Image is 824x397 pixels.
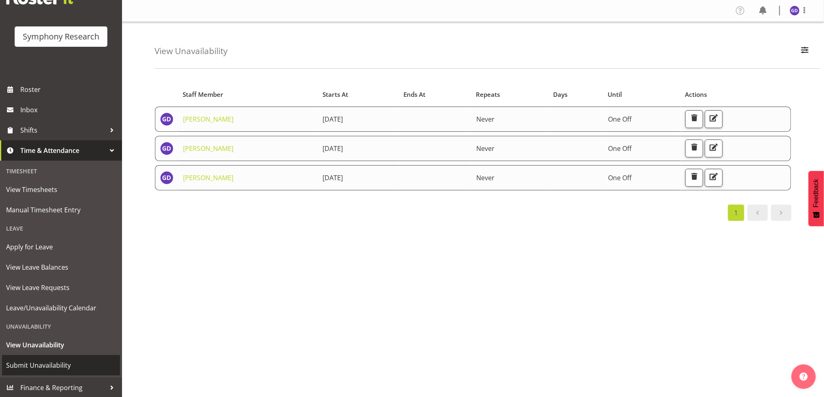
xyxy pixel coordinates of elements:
a: Leave/Unavailability Calendar [2,298,120,318]
span: Manual Timesheet Entry [6,204,116,216]
button: Edit Unavailability [705,140,723,157]
a: View Leave Balances [2,257,120,277]
span: One Off [608,144,632,153]
a: View Leave Requests [2,277,120,298]
span: Apply for Leave [6,241,116,253]
a: [PERSON_NAME] [183,144,233,153]
span: Until [608,90,622,99]
button: Filter Employees [796,42,813,60]
span: Starts At [323,90,348,99]
a: Submit Unavailability [2,355,120,375]
span: View Leave Balances [6,261,116,273]
span: One Off [608,115,632,124]
span: [DATE] [323,115,343,124]
a: [PERSON_NAME] [183,173,233,182]
span: View Leave Requests [6,281,116,294]
button: Edit Unavailability [705,110,723,128]
span: Submit Unavailability [6,359,116,371]
span: Days [553,90,567,99]
a: View Unavailability [2,335,120,355]
span: Staff Member [183,90,223,99]
button: Feedback - Show survey [809,171,824,226]
a: [PERSON_NAME] [183,115,233,124]
span: Roster [20,83,118,96]
a: Apply for Leave [2,237,120,257]
button: Edit Unavailability [705,169,723,187]
div: Unavailability [2,318,120,335]
span: Never [476,144,495,153]
span: [DATE] [323,144,343,153]
button: Delete Unavailability [685,110,703,128]
span: Ends At [403,90,425,99]
span: Actions [685,90,707,99]
span: Never [476,115,495,124]
span: [DATE] [323,173,343,182]
a: Manual Timesheet Entry [2,200,120,220]
h4: View Unavailability [155,46,227,56]
span: Repeats [476,90,500,99]
span: View Unavailability [6,339,116,351]
span: Leave/Unavailability Calendar [6,302,116,314]
button: Delete Unavailability [685,140,703,157]
img: gurinder-dhillon9076.jpg [160,142,173,155]
img: gurinder-dhillon9076.jpg [790,6,800,15]
a: View Timesheets [2,179,120,200]
img: gurinder-dhillon9076.jpg [160,171,173,184]
span: One Off [608,173,632,182]
div: Leave [2,220,120,237]
span: Never [476,173,495,182]
span: Time & Attendance [20,144,106,157]
div: Timesheet [2,163,120,179]
span: Shifts [20,124,106,136]
button: Delete Unavailability [685,169,703,187]
span: Finance & Reporting [20,382,106,394]
span: Feedback [813,179,820,207]
span: View Timesheets [6,183,116,196]
div: Symphony Research [23,31,99,43]
img: help-xxl-2.png [800,373,808,381]
img: gurinder-dhillon9076.jpg [160,113,173,126]
span: Inbox [20,104,118,116]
